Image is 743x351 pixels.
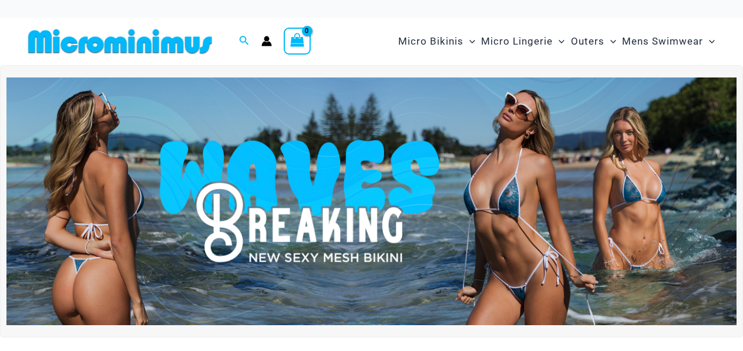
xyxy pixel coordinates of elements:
img: MM SHOP LOGO FLAT [23,28,217,55]
a: Mens SwimwearMenu ToggleMenu Toggle [619,23,718,59]
span: Menu Toggle [604,26,616,56]
span: Menu Toggle [553,26,564,56]
a: Search icon link [239,34,250,49]
span: Menu Toggle [703,26,715,56]
img: Waves Breaking Ocean Bikini Pack [6,77,737,325]
span: Mens Swimwear [622,26,703,56]
span: Micro Lingerie [481,26,553,56]
span: Outers [571,26,604,56]
span: Menu Toggle [463,26,475,56]
nav: Site Navigation [394,22,720,61]
span: Micro Bikinis [398,26,463,56]
a: Micro LingerieMenu ToggleMenu Toggle [478,23,567,59]
a: View Shopping Cart, empty [284,28,311,55]
a: Account icon link [261,36,272,46]
a: OutersMenu ToggleMenu Toggle [568,23,619,59]
a: Micro BikinisMenu ToggleMenu Toggle [395,23,478,59]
